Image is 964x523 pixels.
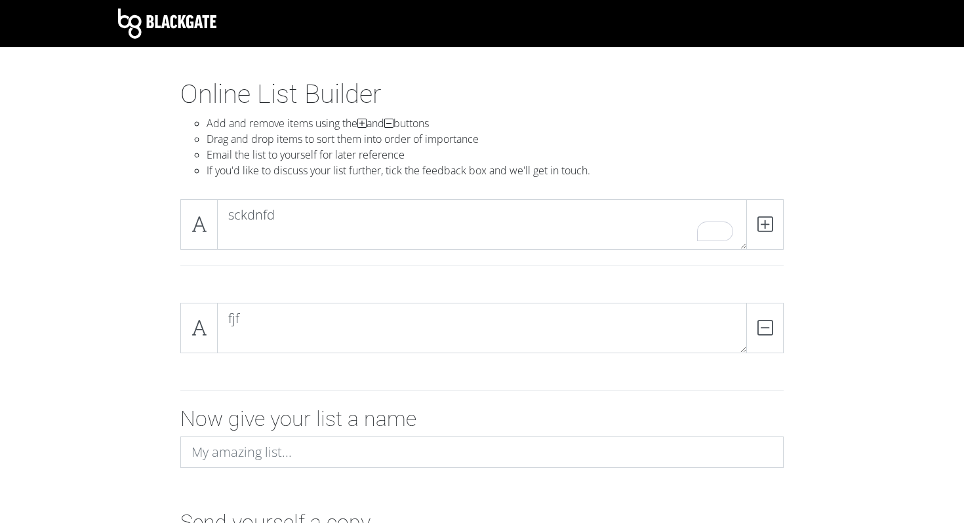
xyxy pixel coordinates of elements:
li: If you'd like to discuss your list further, tick the feedback box and we'll get in touch. [207,163,784,178]
li: Drag and drop items to sort them into order of importance [207,131,784,147]
li: Add and remove items using the and buttons [207,115,784,131]
h1: Online List Builder [180,79,784,110]
img: Blackgate [118,9,216,39]
textarea: To enrich screen reader interactions, please activate Accessibility in Grammarly extension settings [217,303,747,353]
h2: Now give your list a name [180,406,784,431]
textarea: To enrich screen reader interactions, please activate Accessibility in Grammarly extension settings [217,199,747,250]
li: Email the list to yourself for later reference [207,147,784,163]
input: My amazing list... [180,436,784,468]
